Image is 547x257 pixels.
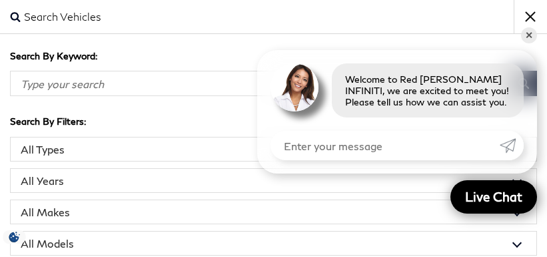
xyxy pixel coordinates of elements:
[500,131,524,160] a: Submit
[450,180,537,214] a: Live Chat
[458,188,529,205] span: Live Chat
[271,131,500,160] input: Enter your message
[332,63,524,117] div: Welcome to Red [PERSON_NAME] INFINITI, we are excited to meet you! Please tell us how we can assi...
[271,63,318,111] img: Agent profile photo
